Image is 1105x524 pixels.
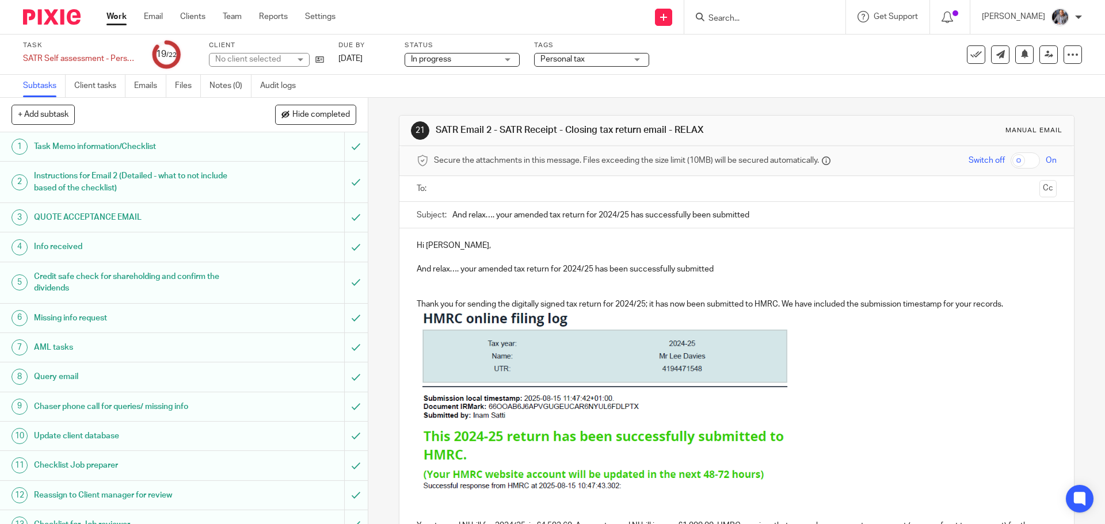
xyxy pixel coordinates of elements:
h1: Reassign to Client manager for review [34,487,233,504]
p: Thank you for sending the digitally signed tax return for 2024/25; it has now been submitted to H... [417,275,1056,310]
div: 11 [12,457,28,473]
span: On [1046,155,1057,166]
span: Get Support [874,13,918,21]
h1: Checklist Job preparer [34,457,233,474]
h1: Update client database [34,427,233,445]
span: Personal tax [540,55,585,63]
input: Search [707,14,811,24]
div: 3 [12,209,28,225]
h1: Task Memo information/Checklist [34,138,233,155]
h1: Instructions for Email 2 (Detailed - what to not include based of the checklist) [34,167,233,197]
label: Client [209,41,324,50]
span: Secure the attachments in this message. Files exceeding the size limit (10MB) will be secured aut... [434,155,819,166]
p: Hi [PERSON_NAME], [417,240,1056,251]
span: Switch off [969,155,1005,166]
h1: Query email [34,368,233,385]
a: Team [223,11,242,22]
a: Client tasks [74,75,125,97]
div: SATR Self assessment - Personal tax return 24/25 [23,53,138,64]
a: Reports [259,11,288,22]
h1: SATR Email 2 - SATR Receipt - Closing tax return email - RELAX [436,124,761,136]
div: 9 [12,399,28,415]
p: [PERSON_NAME] [982,11,1045,22]
div: Manual email [1005,126,1062,135]
div: 10 [12,428,28,444]
div: 8 [12,369,28,385]
div: 6 [12,310,28,326]
span: [DATE] [338,55,363,63]
div: 21 [411,121,429,140]
label: Tags [534,41,649,50]
a: Audit logs [260,75,304,97]
button: + Add subtask [12,105,75,124]
h1: AML tasks [34,339,233,356]
h1: QUOTE ACCEPTANCE EMAIL [34,209,233,226]
img: Image [417,310,791,493]
a: Files [175,75,201,97]
a: Settings [305,11,336,22]
div: 2 [12,174,28,190]
a: Notes (0) [209,75,252,97]
label: Due by [338,41,390,50]
span: In progress [411,55,451,63]
a: Email [144,11,163,22]
div: 4 [12,239,28,255]
div: 1 [12,139,28,155]
a: Emails [134,75,166,97]
h1: Chaser phone call for queries/ missing info [34,398,233,415]
small: /22 [166,52,177,58]
img: Pixie [23,9,81,25]
label: To: [417,183,429,194]
label: Status [405,41,520,50]
img: -%20%20-%20studio@ingrained.co.uk%20for%20%20-20220223%20at%20101413%20-%201W1A2026.jpg [1051,8,1069,26]
a: Work [106,11,127,22]
label: Task [23,41,138,50]
button: Cc [1039,180,1057,197]
h1: Credit safe check for shareholding and confirm the dividends [34,268,233,297]
p: And relax…. your amended tax return for 2024/25 has been successfully submitted [417,251,1056,275]
span: Hide completed [292,110,350,120]
div: 12 [12,487,28,503]
div: 5 [12,274,28,290]
a: Clients [180,11,205,22]
button: Hide completed [275,105,356,124]
div: 19 [156,48,177,61]
h1: Missing info request [34,309,233,327]
h1: Info received [34,238,233,255]
div: 7 [12,339,28,355]
div: No client selected [215,53,290,65]
label: Subject: [417,209,447,221]
a: Subtasks [23,75,66,97]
